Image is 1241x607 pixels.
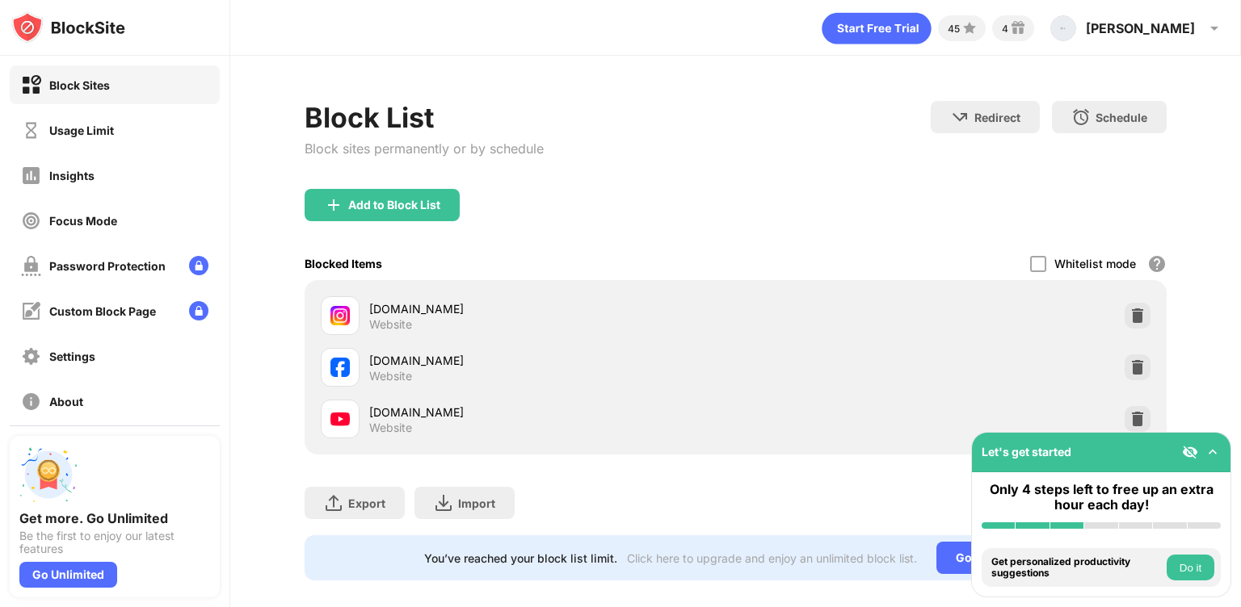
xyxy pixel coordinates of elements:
[1205,444,1221,460] img: omni-setup-toggle.svg
[49,78,110,92] div: Block Sites
[305,101,544,134] div: Block List
[822,12,932,44] div: animation
[189,301,208,320] img: lock-menu.svg
[21,256,41,276] img: password-protection-off.svg
[49,395,83,408] div: About
[369,317,412,332] div: Website
[305,140,544,157] div: Block sites permanently or by schedule
[189,256,208,275] img: lock-menu.svg
[49,304,156,318] div: Custom Block Page
[1050,15,1076,41] img: ACg8ocL1QvxR7Sjqgn36_wCNO-Eeim_RV5yYeqyiYMXrDynOuj8=s96-c
[948,23,960,35] div: 45
[19,446,78,504] img: push-unlimited.svg
[369,352,735,369] div: [DOMAIN_NAME]
[1096,111,1147,124] div: Schedule
[982,445,1071,458] div: Let's get started
[11,11,125,44] img: logo-blocksite.svg
[21,391,41,412] img: about-off.svg
[348,496,385,510] div: Export
[21,301,41,321] img: customize-block-page-off.svg
[348,199,440,211] div: Add to Block List
[19,530,210,555] div: Be the first to enjoy our latest features
[330,409,350,429] img: favicons
[19,510,210,526] div: Get more. Go Unlimited
[458,496,495,510] div: Import
[49,123,114,137] div: Usage Limit
[21,211,41,231] img: focus-off.svg
[369,300,735,317] div: [DOMAIN_NAME]
[1086,20,1195,36] div: [PERSON_NAME]
[49,169,95,182] div: Insights
[21,346,41,366] img: settings-off.svg
[369,404,735,421] div: [DOMAIN_NAME]
[424,551,617,565] div: You’ve reached your block list limit.
[1182,444,1198,460] img: eye-not-visible.svg
[1008,19,1028,38] img: reward-small.svg
[369,369,412,383] div: Website
[1054,257,1136,270] div: Whitelist mode
[991,556,1163,580] div: Get personalized productivity suggestions
[305,257,382,270] div: Blocked Items
[1167,555,1214,580] button: Do it
[21,75,41,95] img: block-on.svg
[19,562,117,588] div: Go Unlimited
[21,120,41,140] img: time-usage-off.svg
[21,165,41,186] img: insights-off.svg
[1002,23,1008,35] div: 4
[982,482,1221,513] div: Only 4 steps left to free up an extra hour each day!
[936,542,1047,574] div: Go Unlimited
[330,358,350,377] img: favicons
[974,111,1020,124] div: Redirect
[369,421,412,435] div: Website
[49,350,95,363] div: Settings
[627,551,917,565] div: Click here to upgrade and enjoy an unlimited block list.
[49,214,117,228] div: Focus Mode
[330,306,350,325] img: favicons
[49,259,166,273] div: Password Protection
[960,19,979,38] img: points-small.svg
